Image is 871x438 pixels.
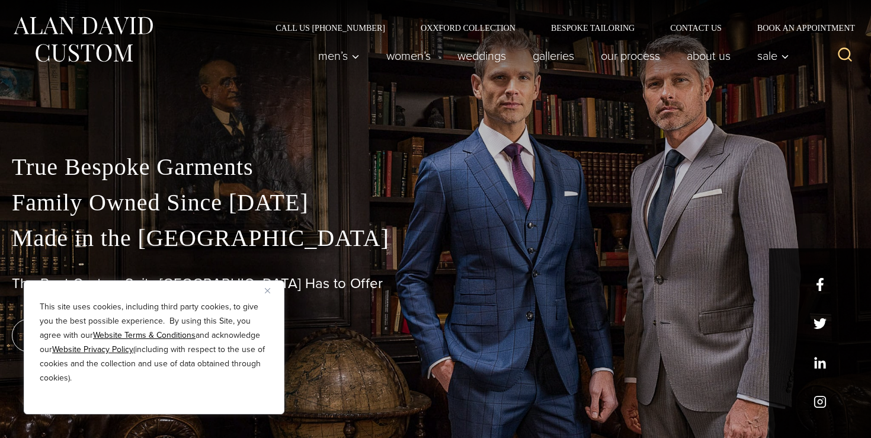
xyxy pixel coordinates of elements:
[674,44,744,68] a: About Us
[739,24,859,32] a: Book an Appointment
[12,275,859,292] h1: The Best Custom Suits [GEOGRAPHIC_DATA] Has to Offer
[40,300,268,385] p: This site uses cookies, including third party cookies, to give you the best possible experience. ...
[520,44,588,68] a: Galleries
[12,149,859,256] p: True Bespoke Garments Family Owned Since [DATE] Made in the [GEOGRAPHIC_DATA]
[258,24,403,32] a: Call Us [PHONE_NUMBER]
[757,50,789,62] span: Sale
[588,44,674,68] a: Our Process
[265,288,270,293] img: Close
[258,24,859,32] nav: Secondary Navigation
[444,44,520,68] a: weddings
[12,13,154,66] img: Alan David Custom
[652,24,739,32] a: Contact Us
[305,44,796,68] nav: Primary Navigation
[831,41,859,70] button: View Search Form
[373,44,444,68] a: Women’s
[12,319,178,352] a: book an appointment
[265,283,279,298] button: Close
[533,24,652,32] a: Bespoke Tailoring
[318,50,360,62] span: Men’s
[403,24,533,32] a: Oxxford Collection
[52,343,133,356] a: Website Privacy Policy
[93,329,196,341] a: Website Terms & Conditions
